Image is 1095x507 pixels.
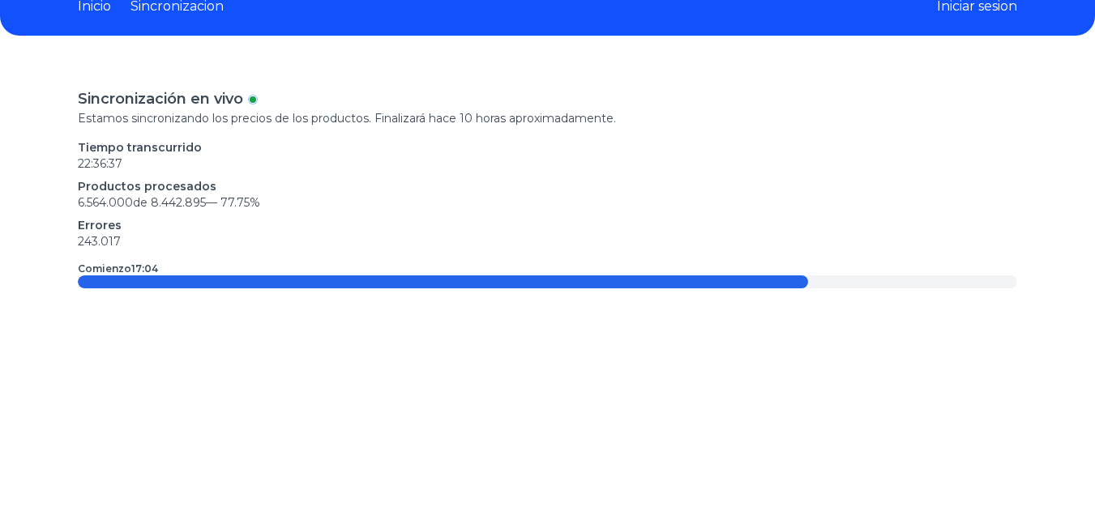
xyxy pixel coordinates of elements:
time: 17:04 [131,262,158,275]
time: 22:36:37 [78,156,122,171]
span: 77.75 % [220,195,260,210]
p: Productos procesados [78,178,1017,194]
p: 6.564.000 de 8.442.895 — [78,194,1017,211]
p: Sincronización en vivo [78,87,243,110]
p: Comienzo [78,262,158,275]
p: Estamos sincronizando los precios de los productos. Finalizará hace 10 horas aproximadamente. [78,110,1017,126]
p: Tiempo transcurrido [78,139,1017,156]
p: Errores [78,217,1017,233]
p: 243.017 [78,233,1017,249]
